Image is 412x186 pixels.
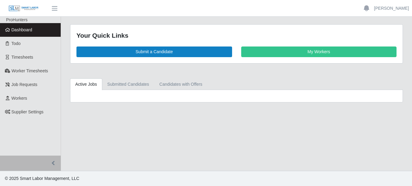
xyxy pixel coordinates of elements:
a: Submit a Candidate [76,46,232,57]
a: Active Jobs [70,78,102,90]
span: Supplier Settings [12,109,44,114]
span: Worker Timesheets [12,68,48,73]
div: Your Quick Links [76,31,397,40]
span: Timesheets [12,55,33,60]
span: Workers [12,96,27,101]
span: Dashboard [12,27,32,32]
img: SLM Logo [8,5,39,12]
a: Submitted Candidates [102,78,154,90]
span: Todo [12,41,21,46]
span: Job Requests [12,82,38,87]
a: My Workers [241,46,397,57]
span: ProHunters [6,17,28,22]
span: © 2025 Smart Labor Management, LLC [5,176,79,181]
a: Candidates with Offers [154,78,207,90]
a: [PERSON_NAME] [374,5,409,12]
